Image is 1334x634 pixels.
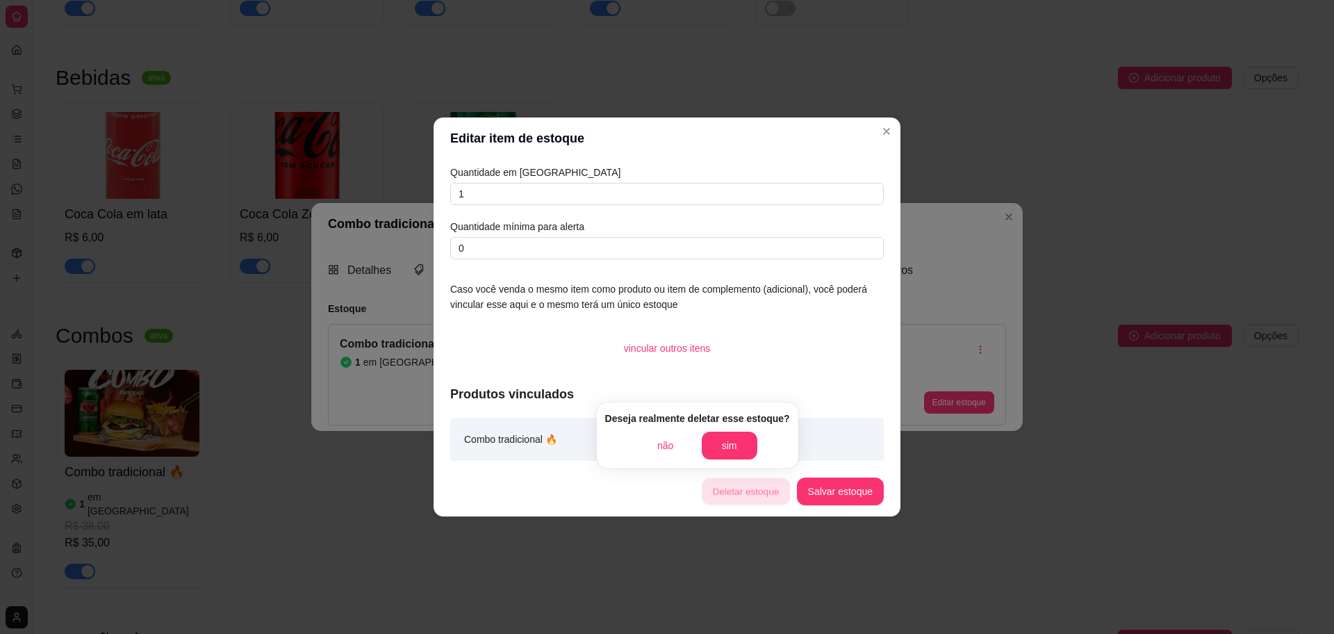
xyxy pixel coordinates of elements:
[613,334,722,362] button: vincular outros itens
[797,478,884,505] button: Salvar estoque
[450,282,884,312] article: Caso você venda o mesmo item como produto ou item de complemento (adicional), você poderá vincula...
[875,120,898,143] button: Close
[450,219,884,234] article: Quantidade mínima para alerta
[450,165,884,180] article: Quantidade em [GEOGRAPHIC_DATA]
[434,117,900,159] header: Editar item de estoque
[450,384,884,404] article: Produtos vinculados
[702,432,757,460] button: sim
[464,432,557,447] article: Combo tradicional 🔥
[605,411,790,426] article: Deseja realmente deletar esse estoque?
[702,478,790,505] button: Deletar estoque
[638,432,693,460] button: não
